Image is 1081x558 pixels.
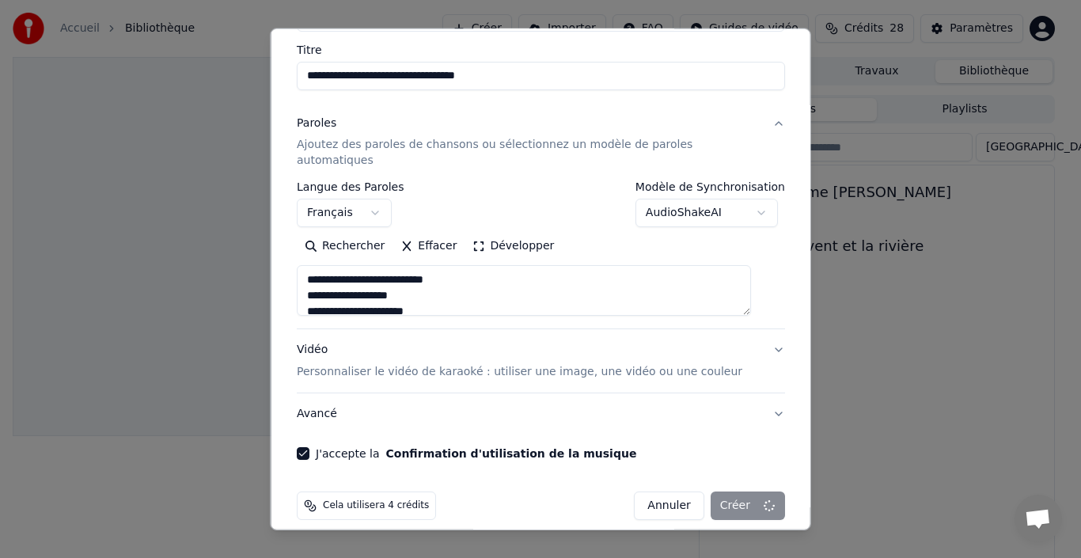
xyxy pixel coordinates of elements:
[297,233,393,259] button: Rechercher
[297,115,336,131] div: Paroles
[323,499,429,512] span: Cela utilisera 4 crédits
[297,393,785,435] button: Avancé
[635,181,784,192] label: Modèle de Synchronisation
[297,44,785,55] label: Titre
[393,233,465,259] button: Effacer
[634,492,704,520] button: Annuler
[297,342,742,380] div: Vidéo
[297,364,742,380] p: Personnaliser le vidéo de karaoké : utiliser une image, une vidéo ou une couleur
[316,448,636,459] label: J'accepte la
[297,181,785,328] div: ParolesAjoutez des paroles de chansons ou sélectionnez un modèle de paroles automatiques
[385,448,636,459] button: J'accepte la
[297,102,785,181] button: ParolesAjoutez des paroles de chansons ou sélectionnez un modèle de paroles automatiques
[297,329,785,393] button: VidéoPersonnaliser le vidéo de karaoké : utiliser une image, une vidéo ou une couleur
[297,181,404,192] label: Langue des Paroles
[465,233,562,259] button: Développer
[297,137,760,169] p: Ajoutez des paroles de chansons ou sélectionnez un modèle de paroles automatiques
